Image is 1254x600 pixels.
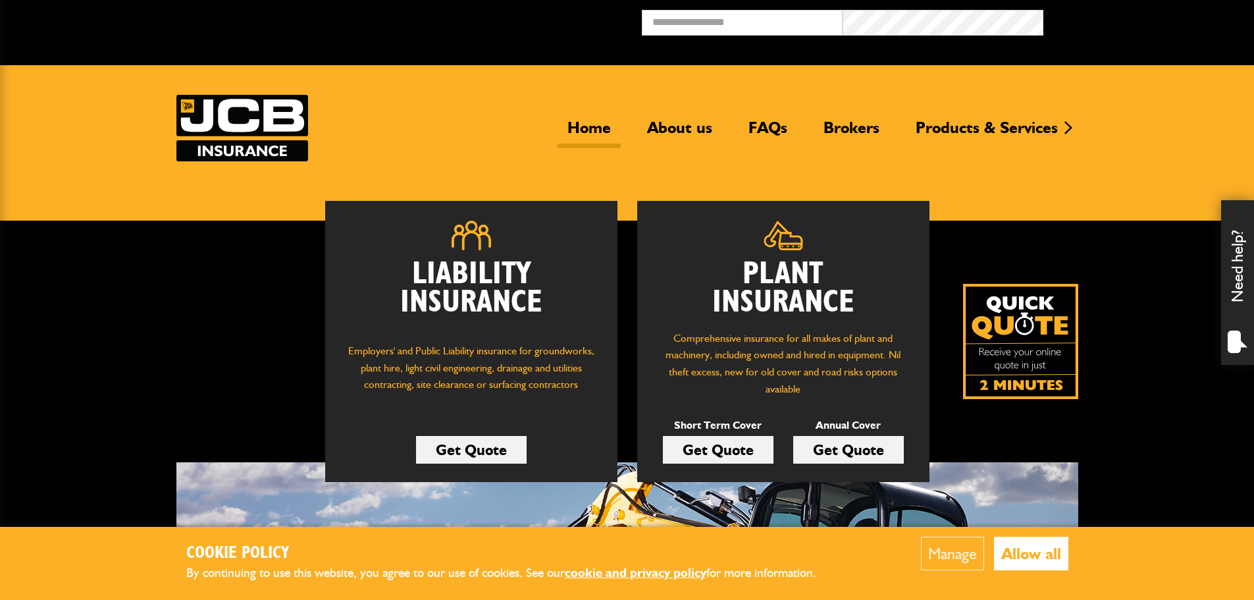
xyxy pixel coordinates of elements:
p: Comprehensive insurance for all makes of plant and machinery, including owned and hired in equipm... [657,330,910,397]
button: Broker Login [1043,10,1244,30]
p: Short Term Cover [663,417,773,434]
p: Employers' and Public Liability insurance for groundworks, plant hire, light civil engineering, d... [345,342,598,406]
h2: Liability Insurance [345,260,598,330]
p: Annual Cover [793,417,904,434]
a: Get Quote [663,436,773,464]
h2: Cookie Policy [186,543,838,564]
button: Allow all [994,537,1068,570]
p: By continuing to use this website, you agree to our use of cookies. See our for more information. [186,563,838,584]
div: Need help? [1221,200,1254,365]
button: Manage [921,537,984,570]
a: JCB Insurance Services [176,95,308,161]
a: Brokers [814,118,889,148]
a: Products & Services [906,118,1068,148]
a: About us [637,118,722,148]
img: Quick Quote [963,284,1078,399]
a: cookie and privacy policy [565,565,706,580]
a: Get your insurance quote isn just 2-minutes [963,284,1078,399]
h2: Plant Insurance [657,260,910,317]
img: JCB Insurance Services logo [176,95,308,161]
a: FAQs [739,118,797,148]
a: Home [558,118,621,148]
a: Get Quote [416,436,527,464]
a: Get Quote [793,436,904,464]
